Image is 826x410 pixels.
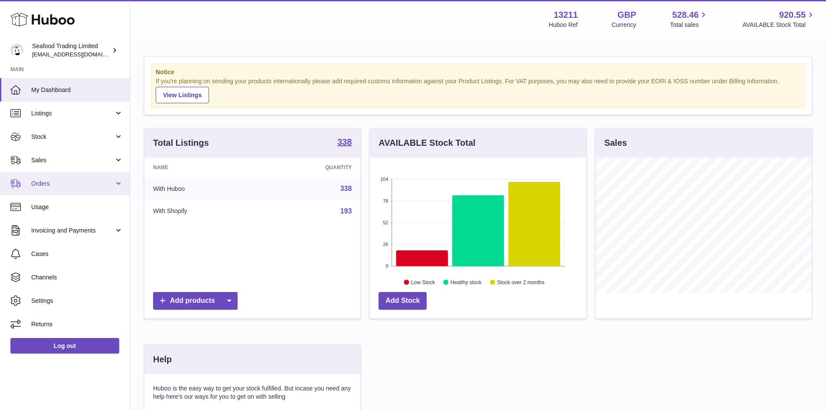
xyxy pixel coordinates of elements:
[337,138,352,146] strong: 338
[380,177,388,182] text: 104
[379,292,427,310] a: Add Stock
[451,279,482,285] text: Healthy stock
[144,200,261,223] td: With Shopify
[31,203,123,211] span: Usage
[10,44,23,57] img: online@rickstein.com
[411,279,435,285] text: Low Stock
[153,384,352,401] p: Huboo is the easy way to get your stock fulfilled. But incase you need any help here's our ways f...
[153,137,209,149] h3: Total Listings
[31,180,114,188] span: Orders
[261,157,361,177] th: Quantity
[31,297,123,305] span: Settings
[156,77,800,103] div: If you're planning on sending your products internationally please add required customs informati...
[670,9,708,29] a: 528.46 Total sales
[549,21,578,29] div: Huboo Ref
[779,9,806,21] span: 920.55
[742,9,816,29] a: 920.55 AVAILABLE Stock Total
[156,87,209,103] a: View Listings
[554,9,578,21] strong: 13211
[31,250,123,258] span: Cases
[32,42,110,59] div: Seafood Trading Limited
[383,220,389,225] text: 52
[340,207,352,215] a: 193
[379,137,475,149] h3: AVAILABLE Stock Total
[31,273,123,282] span: Channels
[153,292,238,310] a: Add products
[31,226,114,235] span: Invoicing and Payments
[10,338,119,354] a: Log out
[604,137,627,149] h3: Sales
[383,242,389,247] text: 26
[386,263,389,269] text: 0
[337,138,352,148] a: 338
[31,320,123,328] span: Returns
[670,21,708,29] span: Total sales
[144,157,261,177] th: Name
[31,109,114,118] span: Listings
[340,185,352,192] a: 338
[31,156,114,164] span: Sales
[617,9,636,21] strong: GBP
[144,177,261,200] td: With Huboo
[32,51,127,58] span: [EMAIL_ADDRESS][DOMAIN_NAME]
[156,68,800,76] strong: Notice
[612,21,637,29] div: Currency
[742,21,816,29] span: AVAILABLE Stock Total
[31,86,123,94] span: My Dashboard
[497,279,545,285] text: Stock over 2 months
[31,133,114,141] span: Stock
[672,9,699,21] span: 528.46
[383,198,389,203] text: 78
[153,354,172,365] h3: Help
